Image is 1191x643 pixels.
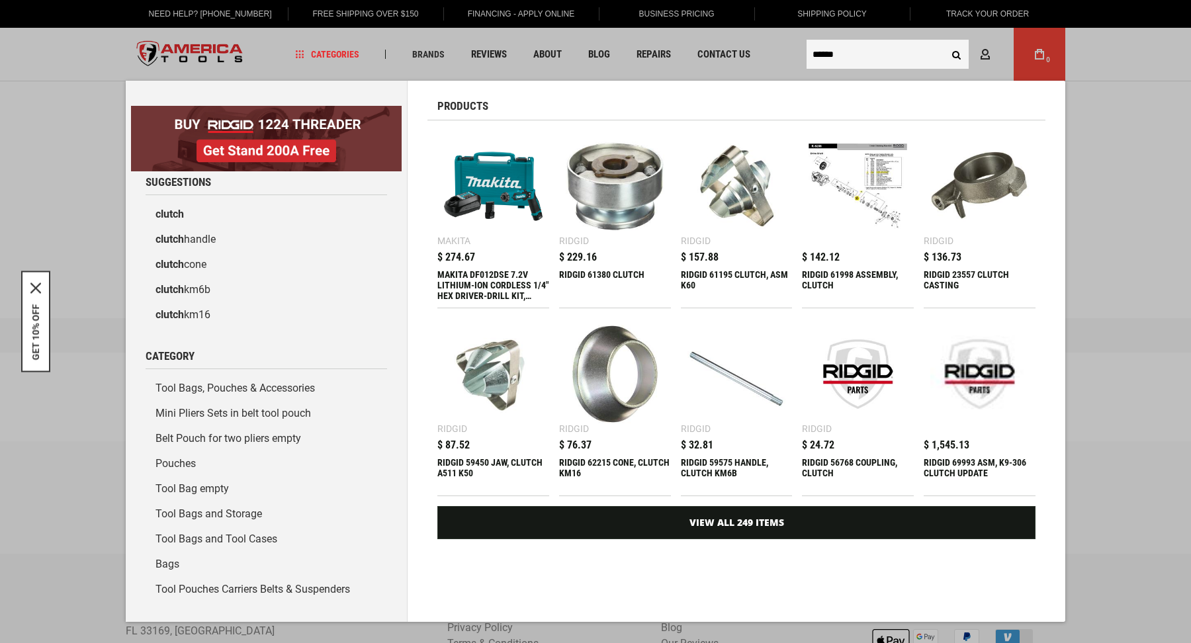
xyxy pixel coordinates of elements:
b: clutch [155,258,184,271]
div: RIDGID 56768 COUPLING, CLUTCH [802,457,914,489]
b: clutch [155,208,184,220]
a: RIDGID 59575 HANDLE, CLUTCH KM6B Ridgid $ 32.81 RIDGID 59575 HANDLE, CLUTCH KM6B [681,318,793,495]
img: RIDGID 61998 ASSEMBLY, CLUTCH [809,137,907,236]
span: $ 87.52 [437,440,470,450]
a: RIDGID 62215 CONE, CLUTCH KM16 Ridgid $ 76.37 RIDGID 62215 CONE, CLUTCH KM16 [559,318,671,495]
div: RIDGID 61195 CLUTCH, ASM K60 [681,269,793,301]
div: RIDGID 59450 JAW, CLUTCH A511 K50 [437,457,549,489]
a: Bags [146,552,387,577]
a: Brands [406,46,451,64]
img: RIDGID 59450 JAW, CLUTCH A511 K50 [444,325,543,423]
div: RIDGID 69993 ASM, K9-306 CLUTCH UPDATE [924,457,1036,489]
button: Search [944,42,969,67]
div: RIDGID 23557 CLUTCH CASTING [924,269,1036,301]
span: $ 1,545.13 [924,440,969,450]
a: Pouches [146,451,387,476]
a: RIDGID 56768 COUPLING, CLUTCH Ridgid $ 24.72 RIDGID 56768 COUPLING, CLUTCH [802,318,914,495]
img: RIDGID 56768 COUPLING, CLUTCH [809,325,907,423]
div: RIDGID 59575 HANDLE, CLUTCH KM6B [681,457,793,489]
a: clutch [146,202,387,227]
a: Belt Pouch for two pliers empty [146,426,387,451]
a: Tool Bags and Tool Cases [146,527,387,552]
div: Ridgid [924,236,953,245]
div: Ridgid [802,424,832,433]
a: View All 249 Items [437,506,1036,539]
iframe: LiveChat chat widget [1005,601,1191,643]
img: RIDGID 23557 CLUTCH CASTING [930,137,1029,236]
a: Tool Pouches Carriers Belts & Suspenders [146,577,387,602]
span: $ 142.12 [802,252,840,263]
a: MAKITA DF012DSE 7.2V LITHIUM-ION CORDLESS 1/4 Makita $ 274.67 MAKITA DF012DSE 7.2V LITHIUM-ION CO... [437,130,549,308]
div: Ridgid [681,424,711,433]
div: Ridgid [681,236,711,245]
img: RIDGID 69993 ASM, K9-306 CLUTCH UPDATE [930,325,1029,423]
img: RIDGID 61380 CLUTCH [566,137,664,236]
a: RIDGID 61195 CLUTCH, ASM K60 Ridgid $ 157.88 RIDGID 61195 CLUTCH, ASM K60 [681,130,793,308]
div: Ridgid [437,424,467,433]
a: Tool Bag empty [146,476,387,501]
b: clutch [155,308,184,321]
span: Products [437,101,488,112]
a: RIDGID 61998 ASSEMBLY, CLUTCH $ 142.12 RIDGID 61998 ASSEMBLY, CLUTCH [802,130,914,308]
a: clutchkm6b [146,277,387,302]
img: MAKITA DF012DSE 7.2V LITHIUM-ION CORDLESS 1/4 [444,137,543,236]
div: RIDGID 62215 CONE, CLUTCH KM16 [559,457,671,489]
span: $ 274.67 [437,252,475,263]
b: clutch [155,233,184,245]
div: RIDGID 61998 ASSEMBLY, CLUTCH [802,269,914,301]
span: $ 157.88 [681,252,719,263]
img: BOGO: Buy RIDGID® 1224 Threader, Get Stand 200A Free! [131,106,402,171]
a: Mini Pliers Sets in belt tool pouch [146,401,387,426]
span: Category [146,351,195,362]
a: clutchcone [146,252,387,277]
img: RIDGID 62215 CONE, CLUTCH KM16 [566,325,664,423]
span: $ 136.73 [924,252,961,263]
span: $ 229.16 [559,252,597,263]
span: Categories [296,50,359,59]
button: Close [30,283,41,294]
span: $ 76.37 [559,440,592,450]
div: Ridgid [559,424,589,433]
span: $ 24.72 [802,440,834,450]
a: Categories [290,46,365,64]
a: clutchkm16 [146,302,387,327]
span: Brands [412,50,445,59]
button: GET 10% OFF [30,304,41,361]
a: RIDGID 59450 JAW, CLUTCH A511 K50 Ridgid $ 87.52 RIDGID 59450 JAW, CLUTCH A511 K50 [437,318,549,495]
img: RIDGID 59575 HANDLE, CLUTCH KM6B [687,325,786,423]
a: RIDGID 23557 CLUTCH CASTING Ridgid $ 136.73 RIDGID 23557 CLUTCH CASTING [924,130,1036,308]
div: Makita [437,236,470,245]
svg: close icon [30,283,41,294]
a: RIDGID 69993 ASM, K9-306 CLUTCH UPDATE $ 1,545.13 RIDGID 69993 ASM, K9-306 CLUTCH UPDATE [924,318,1036,495]
div: RIDGID 61380 CLUTCH [559,269,671,301]
a: Tool Bags and Storage [146,501,387,527]
a: Tool Bags, Pouches & Accessories [146,376,387,401]
span: $ 32.81 [681,440,713,450]
img: RIDGID 61195 CLUTCH, ASM K60 [687,137,786,236]
a: BOGO: Buy RIDGID® 1224 Threader, Get Stand 200A Free! [131,106,402,116]
a: RIDGID 61380 CLUTCH Ridgid $ 229.16 RIDGID 61380 CLUTCH [559,130,671,308]
a: clutchhandle [146,227,387,252]
span: Suggestions [146,177,211,188]
div: Ridgid [559,236,589,245]
div: MAKITA DF012DSE 7.2V LITHIUM-ION CORDLESS 1/4 [437,269,549,301]
b: clutch [155,283,184,296]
